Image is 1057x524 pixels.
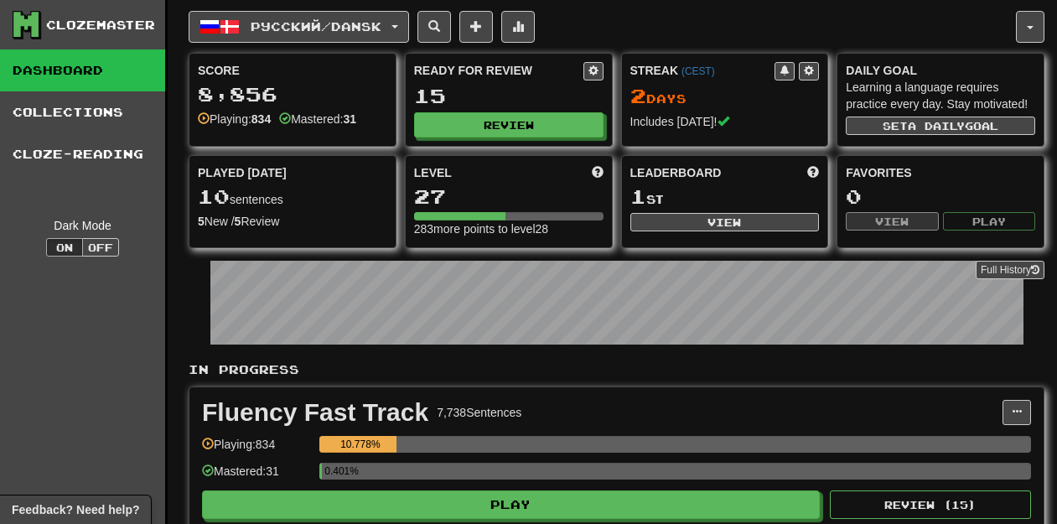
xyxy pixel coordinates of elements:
[198,111,271,127] div: Playing:
[630,62,775,79] div: Streak
[630,84,646,107] span: 2
[12,501,139,518] span: Open feedback widget
[279,111,356,127] div: Mastered:
[681,65,715,77] a: (CEST)
[202,436,311,464] div: Playing: 834
[202,400,428,425] div: Fluency Fast Track
[630,164,722,181] span: Leaderboard
[198,184,230,208] span: 10
[189,11,409,43] button: Русский/Dansk
[807,164,819,181] span: This week in points, UTC
[846,164,1035,181] div: Favorites
[630,184,646,208] span: 1
[630,213,820,231] button: View
[459,11,493,43] button: Add sentence to collection
[46,238,83,257] button: On
[417,11,451,43] button: Search sentences
[198,62,387,79] div: Score
[324,436,396,453] div: 10.778%
[414,112,604,137] button: Review
[13,217,153,234] div: Dark Mode
[630,186,820,208] div: st
[198,164,287,181] span: Played [DATE]
[235,215,241,228] strong: 5
[908,120,965,132] span: a daily
[251,19,381,34] span: Русский / Dansk
[414,186,604,207] div: 27
[46,17,155,34] div: Clozemaster
[251,112,271,126] strong: 834
[414,220,604,237] div: 283 more points to level 28
[198,215,205,228] strong: 5
[630,113,820,130] div: Includes [DATE]!
[414,86,604,106] div: 15
[830,490,1031,519] button: Review (15)
[437,404,521,421] div: 7,738 Sentences
[198,186,387,208] div: sentences
[202,490,820,519] button: Play
[592,164,604,181] span: Score more points to level up
[198,213,387,230] div: New / Review
[343,112,356,126] strong: 31
[202,463,311,490] div: Mastered: 31
[976,261,1044,279] a: Full History
[198,84,387,105] div: 8,856
[414,62,583,79] div: Ready for Review
[846,79,1035,112] div: Learning a language requires practice every day. Stay motivated!
[846,62,1035,79] div: Daily Goal
[82,238,119,257] button: Off
[846,117,1035,135] button: Seta dailygoal
[501,11,535,43] button: More stats
[630,86,820,107] div: Day s
[846,212,938,231] button: View
[189,361,1044,378] p: In Progress
[846,186,1035,207] div: 0
[943,212,1035,231] button: Play
[414,164,452,181] span: Level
